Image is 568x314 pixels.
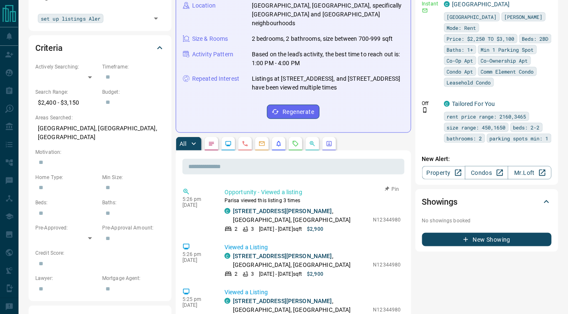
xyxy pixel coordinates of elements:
p: Pre-Approved: [35,224,98,232]
svg: Lead Browsing Activity [225,140,232,147]
p: 2 bedrooms, 2 bathrooms, size between 700-999 sqft [252,34,393,43]
span: size range: 450,1650 [447,123,506,132]
a: [STREET_ADDRESS][PERSON_NAME] [233,253,332,259]
p: Min Size: [102,174,165,181]
p: Lawyer: [35,274,98,282]
span: Leasehold Condo [447,78,491,87]
p: $2,400 - $3,150 [35,96,98,110]
p: 5:25 pm [182,296,212,302]
p: [DATE] [182,257,212,263]
p: [GEOGRAPHIC_DATA], [GEOGRAPHIC_DATA], [GEOGRAPHIC_DATA] [35,121,165,144]
p: [DATE] - [DATE] sqft [259,225,302,233]
a: Condos [465,166,508,179]
svg: Email [422,8,428,13]
p: [GEOGRAPHIC_DATA], [GEOGRAPHIC_DATA], specifically [GEOGRAPHIC_DATA] and [GEOGRAPHIC_DATA] neighb... [252,1,404,28]
div: condos.ca [444,1,450,7]
h2: Showings [422,195,458,208]
span: Condo Apt [447,67,473,76]
p: N12344980 [373,306,401,314]
p: , [GEOGRAPHIC_DATA], [GEOGRAPHIC_DATA] [233,207,369,224]
p: N12344980 [373,216,401,224]
div: condos.ca [225,298,230,304]
div: Criteria [35,38,165,58]
span: rent price range: 2160,3465 [447,112,526,121]
svg: Opportunities [309,140,316,147]
p: Mortgage Agent: [102,274,165,282]
svg: Listing Alerts [275,140,282,147]
p: Home Type: [35,174,98,181]
p: Viewed a Listing [225,243,401,252]
p: $2,900 [307,270,323,278]
span: Baths: 1+ [447,45,473,54]
button: Open [150,13,162,24]
button: Pin [380,185,404,193]
span: beds: 2-2 [513,123,540,132]
p: Location [192,1,216,10]
p: $2,900 [307,225,323,233]
a: Mr.Loft [508,166,551,179]
p: 3 [251,270,254,278]
button: New Showing [422,233,552,246]
span: bathrooms: 2 [447,134,482,142]
span: Mode: Rent [447,24,476,32]
div: condos.ca [225,208,230,214]
p: All [180,141,186,147]
span: parking spots min: 1 [490,134,549,142]
p: Baths: [102,199,165,206]
svg: Emails [259,140,265,147]
p: Size & Rooms [192,34,228,43]
p: [DATE] [182,302,212,308]
p: Motivation: [35,148,165,156]
p: Viewed a Listing [225,288,401,297]
span: [GEOGRAPHIC_DATA] [447,13,497,21]
p: 2 [235,225,238,233]
span: Price: $2,250 TO $3,100 [447,34,515,43]
p: N12344980 [373,261,401,269]
span: [PERSON_NAME] [505,13,543,21]
p: [DATE] - [DATE] sqft [259,270,302,278]
p: Activity Pattern [192,50,233,59]
button: Regenerate [267,105,320,119]
p: 3 [251,225,254,233]
svg: Notes [208,140,215,147]
span: Comm Element Condo [481,67,534,76]
a: [STREET_ADDRESS][PERSON_NAME] [233,208,332,214]
a: [GEOGRAPHIC_DATA] [452,1,510,8]
p: Actively Searching: [35,63,98,71]
a: Property [422,166,465,179]
p: Beds: [35,199,98,206]
div: condos.ca [444,101,450,107]
p: 5:26 pm [182,251,212,257]
span: Co-Op Apt [447,56,473,65]
div: condos.ca [225,253,230,259]
p: Parisa viewed this listing 3 times [225,197,401,204]
svg: Push Notification Only [422,107,428,113]
p: 2 [235,270,238,278]
p: Based on the lead's activity, the best time to reach out is: 1:00 PM - 4:00 PM [252,50,404,68]
p: Search Range: [35,88,98,96]
p: Pre-Approval Amount: [102,224,165,232]
h2: Criteria [35,41,63,55]
svg: Requests [292,140,299,147]
p: Opportunity - Viewed a listing [225,188,401,197]
p: Credit Score: [35,249,165,257]
span: set up listings Aler [41,14,100,23]
svg: Agent Actions [326,140,333,147]
p: 5:26 pm [182,196,212,202]
p: [DATE] [182,202,212,208]
svg: Calls [242,140,248,147]
p: No showings booked [422,217,552,224]
p: Timeframe: [102,63,165,71]
p: Repeated Interest [192,74,239,83]
span: Beds: 2BD [522,34,549,43]
a: [STREET_ADDRESS][PERSON_NAME] [233,298,332,304]
span: Co-Ownership Apt [481,56,528,65]
div: Showings [422,192,552,212]
p: New Alert: [422,155,552,164]
p: Off [422,100,439,107]
p: Listings at [STREET_ADDRESS], and [STREET_ADDRESS] have been viewed multiple times [252,74,404,92]
a: Tailored For You [452,100,495,107]
span: Min 1 Parking Spot [481,45,534,54]
p: Areas Searched: [35,114,165,121]
p: , [GEOGRAPHIC_DATA], [GEOGRAPHIC_DATA] [233,252,369,269]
